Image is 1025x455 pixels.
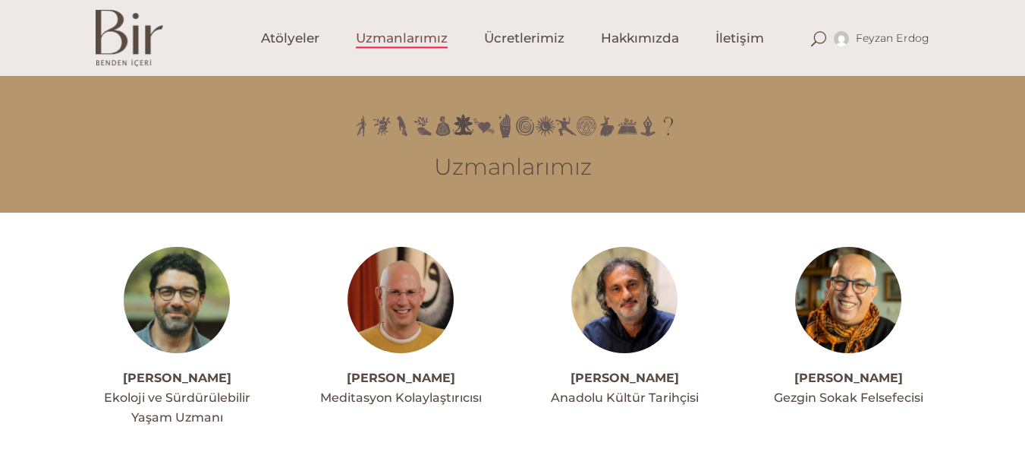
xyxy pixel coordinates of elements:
span: Ekoloji ve Sürdürülebilir Yaşam Uzmanı [104,390,250,425]
span: Atölyeler [261,30,319,47]
span: Ücretlerimiz [484,30,564,47]
a: [PERSON_NAME] [571,371,679,385]
span: Hakkımızda [601,30,679,47]
span: Anadolu Kültür Tarihçisi [551,390,699,405]
img: Ali_Canip_Olgunlu_003_copy-300x300.jpg [571,247,678,353]
span: Gezgin Sokak Felsefecisi [774,390,923,405]
a: [PERSON_NAME] [347,371,455,385]
span: İletişim [715,30,764,47]
span: Feyzan Erdog [856,31,930,45]
img: ahmetacarprofil--300x300.jpg [124,247,230,353]
img: meditasyon-ahmet-1-300x300.jpg [347,247,454,353]
a: [PERSON_NAME] [794,371,903,385]
span: Meditasyon Kolaylaştırıcısı [320,390,482,405]
a: [PERSON_NAME] [123,371,231,385]
span: Uzmanlarımız [356,30,448,47]
h3: Uzmanlarımız [96,153,930,181]
img: alinakiprofil--300x300.jpg [795,247,901,353]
